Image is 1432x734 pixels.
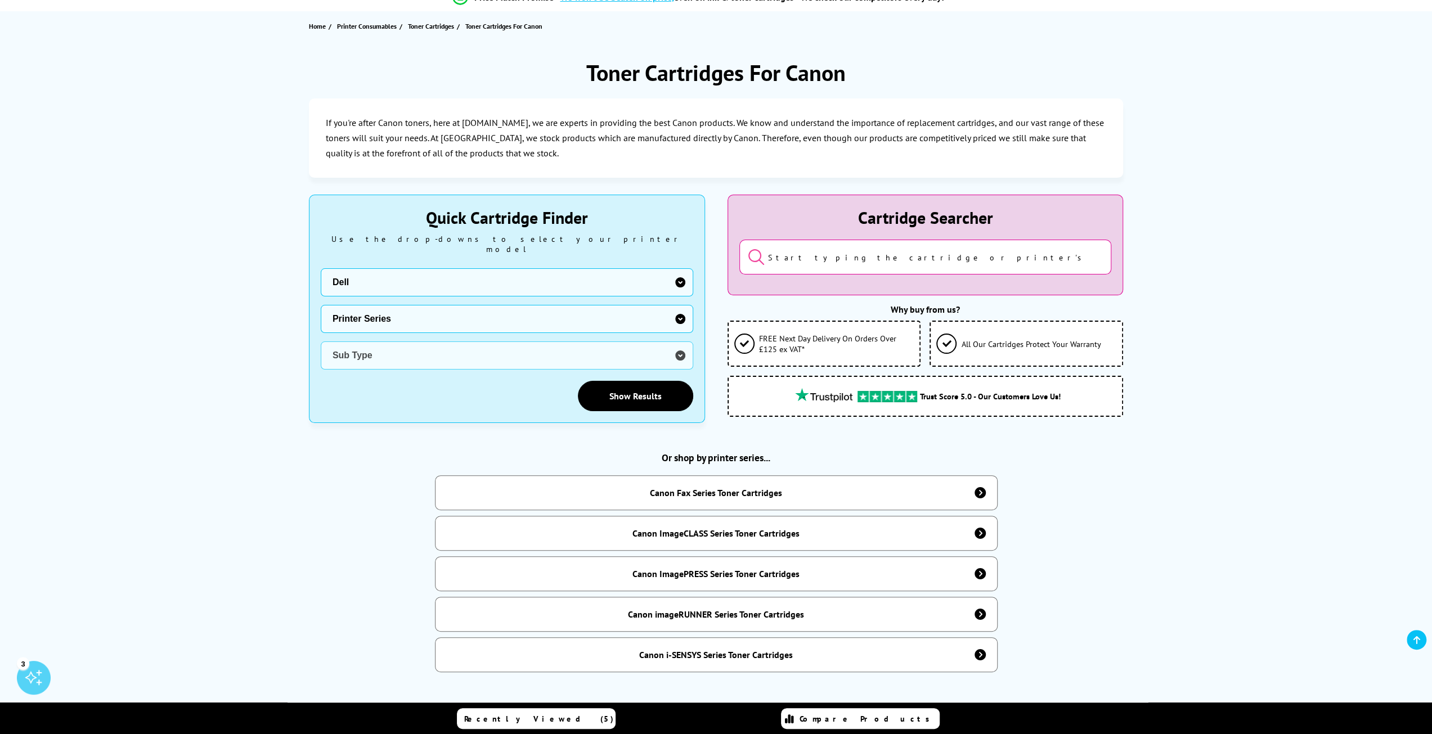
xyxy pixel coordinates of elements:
[759,333,914,354] span: FREE Next Day Delivery On Orders Over £125 ex VAT*
[309,700,1123,714] h2: Or shop by type...
[321,206,693,228] div: Quick Cartridge Finder
[739,206,1112,228] div: Cartridge Searcher
[632,528,800,539] div: Canon ImageCLASS Series Toner Cartridges
[632,568,800,579] div: Canon ImagePRESS Series Toner Cartridges
[781,708,940,729] a: Compare Products
[728,304,1124,315] div: Why buy from us?
[326,115,1106,161] p: If you're after Canon toners, here at [DOMAIN_NAME], we are experts in providing the best Canon p...
[639,649,793,660] div: Canon i-SENSYS Series Toner Cartridges
[790,388,858,402] img: trustpilot rating
[309,20,329,32] a: Home
[17,657,29,669] div: 3
[337,20,399,32] a: Printer Consumables
[321,234,693,254] div: Use the drop-downs to select your printer model
[800,714,936,724] span: Compare Products
[464,714,614,724] span: Recently Viewed (5)
[408,20,454,32] span: Toner Cartridges
[858,391,917,402] img: trustpilot rating
[465,22,542,30] span: Toner Cartridges For Canon
[650,487,782,498] div: Canon Fax Series Toner Cartridges
[586,58,846,87] h1: Toner Cartridges For Canon
[457,708,616,729] a: Recently Viewed (5)
[309,451,1123,464] h2: Or shop by printer series...
[408,20,457,32] a: Toner Cartridges
[578,381,693,411] a: Show Results
[961,339,1101,349] span: All Our Cartridges Protect Your Warranty
[739,240,1112,274] input: Start typing the cartridge or printer's name...
[628,609,804,620] div: Canon imageRUNNER Series Toner Cartridges
[337,20,397,32] span: Printer Consumables
[920,391,1061,402] span: Trust Score 5.0 - Our Customers Love Us!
